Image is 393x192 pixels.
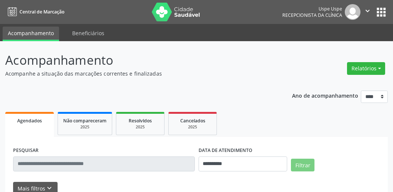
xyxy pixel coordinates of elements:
[292,91,358,100] p: Ano de acompanhamento
[347,62,385,75] button: Relatórios
[5,70,273,77] p: Acompanhe a situação das marcações correntes e finalizadas
[17,118,42,124] span: Agendados
[63,118,107,124] span: Não compareceram
[360,4,375,20] button: 
[5,51,273,70] p: Acompanhamento
[63,124,107,130] div: 2025
[282,12,342,18] span: Recepcionista da clínica
[199,145,252,156] label: DATA DE ATENDIMENTO
[291,159,314,171] button: Filtrar
[122,124,159,130] div: 2025
[13,145,39,156] label: PESQUISAR
[180,118,205,124] span: Cancelados
[282,6,342,12] div: Uspe Uspe
[174,124,211,130] div: 2025
[3,27,59,41] a: Acompanhamento
[363,7,372,15] i: 
[19,9,64,15] span: Central de Marcação
[67,27,110,40] a: Beneficiários
[5,6,64,18] a: Central de Marcação
[129,118,152,124] span: Resolvidos
[345,4,360,20] img: img
[375,6,388,19] button: apps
